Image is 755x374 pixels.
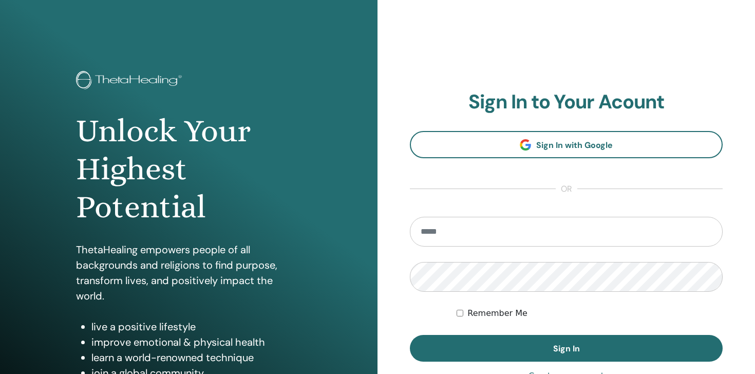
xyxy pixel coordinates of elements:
p: ThetaHealing empowers people of all backgrounds and religions to find purpose, transform lives, a... [76,242,302,304]
span: Sign In [553,343,580,354]
li: live a positive lifestyle [91,319,302,334]
li: learn a world-renowned technique [91,350,302,365]
h1: Unlock Your Highest Potential [76,112,302,227]
label: Remember Me [467,307,527,320]
button: Sign In [410,335,723,362]
a: Sign In with Google [410,131,723,158]
div: Keep me authenticated indefinitely or until I manually logout [457,307,723,320]
span: or [556,183,577,195]
span: Sign In with Google [536,140,613,151]
h2: Sign In to Your Acount [410,90,723,114]
li: improve emotional & physical health [91,334,302,350]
